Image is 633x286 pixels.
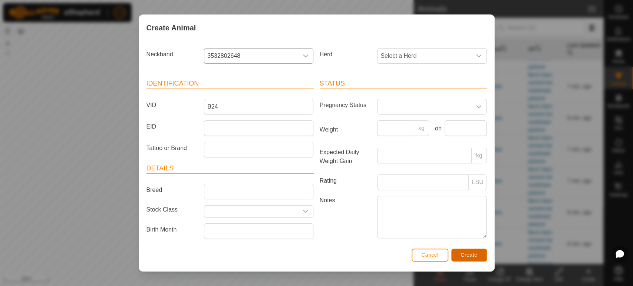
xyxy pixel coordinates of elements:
label: EID [144,120,201,133]
label: Pregnancy Status [317,99,375,112]
div: dropdown trigger [298,206,313,217]
label: Tattoo or Brand [144,142,201,154]
span: 3532802648 [204,49,298,63]
button: Create [451,249,487,262]
label: Age [144,245,201,254]
label: Stock Class [144,205,201,214]
label: Birth Month [144,223,201,236]
label: Weight [317,120,375,139]
p-inputgroup-addon: kg [414,120,429,136]
label: VID [144,99,201,112]
header: Status [320,79,487,89]
header: Details [146,163,314,174]
span: Select a Herd [378,49,471,63]
label: Neckband [144,48,201,61]
label: Rating [317,174,375,187]
div: dropdown trigger [471,99,486,114]
label: Notes [317,196,375,238]
button: Cancel [412,249,448,262]
label: Herd [317,48,375,61]
div: dropdown trigger [471,49,486,63]
div: dropdown trigger [298,49,313,63]
span: Create Animal [146,22,196,33]
p-inputgroup-addon: LSU [469,174,487,190]
label: Expected Daily Weight Gain [317,148,375,166]
span: Cancel [421,252,439,258]
p-inputgroup-addon: kg [472,148,487,163]
span: Create [461,252,477,258]
header: Identification [146,79,314,89]
label: Breed [144,184,201,196]
label: on [432,124,442,133]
